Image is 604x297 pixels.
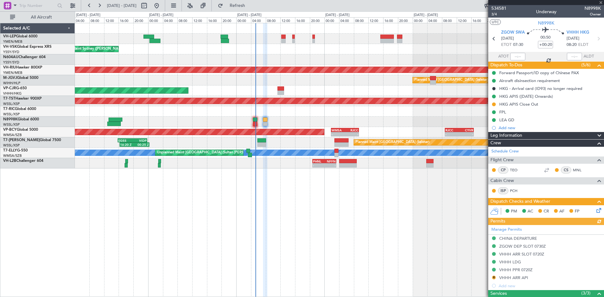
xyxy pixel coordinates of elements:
[501,36,514,42] span: [DATE]
[471,17,486,23] div: 16:00
[490,140,501,147] span: Crew
[148,17,163,23] div: 00:00
[3,35,37,38] a: VH-LEPGlobal 6000
[355,138,429,147] div: Planned Maint [GEOGRAPHIC_DATA] (Seletar)
[3,76,17,80] span: M-JGVJ
[413,17,428,23] div: 00:00
[490,157,514,164] span: Flight Crew
[345,132,358,136] div: -
[3,143,20,148] a: WSSL/XSP
[3,50,19,54] a: YSSY/SYD
[3,66,42,69] a: VH-RIUHawker 800XP
[490,198,550,205] span: Dispatch Checks and Weather
[513,42,523,48] span: 07:30
[324,159,336,163] div: NFFN
[345,128,358,132] div: RJCC
[3,55,19,59] span: N604AU
[540,35,551,41] span: 00:50
[3,107,36,111] a: T7-RICGlobal 6000
[498,53,509,60] span: ATOT
[332,128,345,132] div: WMSA
[414,13,438,18] div: [DATE] - [DATE]
[442,17,457,23] div: 08:00
[149,13,173,18] div: [DATE] - [DATE]
[237,13,261,18] div: [DATE] - [DATE]
[499,102,538,107] div: HKG APIS Close Out
[499,109,506,115] div: FPL
[584,5,601,12] span: N8998K
[491,148,519,155] a: Schedule Crew
[107,3,137,8] span: [DATE] - [DATE]
[280,17,295,23] div: 12:00
[3,35,16,38] span: VH-LEP
[3,97,15,101] span: T7-TST
[19,1,55,10] input: Trip Number
[490,177,514,184] span: Cabin Crew
[104,17,119,23] div: 12:00
[536,8,556,15] div: Underway
[544,208,549,215] span: CR
[76,13,100,18] div: [DATE] - [DATE]
[414,75,488,85] div: Planned Maint [GEOGRAPHIC_DATA] (Seletar)
[3,159,16,163] span: VH-L2B
[89,17,104,23] div: 08:00
[3,149,17,152] span: T7-ELLY
[251,17,266,23] div: 04:00
[3,122,20,127] a: WSSL/XSP
[567,36,579,42] span: [DATE]
[490,19,501,25] button: UTC
[133,17,148,23] div: 20:00
[157,148,308,157] div: Unplanned Maint [GEOGRAPHIC_DATA] (Sultan [PERSON_NAME] [PERSON_NAME] - Subang)
[3,153,22,158] a: WMSA/SZB
[581,62,590,68] span: (5/6)
[3,45,52,49] a: VH-VSKGlobal Express XRS
[75,17,89,23] div: 04:00
[3,138,40,142] span: T7-[PERSON_NAME]
[499,117,514,123] div: LEA GD
[3,45,17,49] span: VH-VSK
[324,163,336,167] div: -
[491,12,506,17] span: 3/4
[3,60,19,65] a: YSSY/SYD
[499,78,560,83] div: Aircraft disinsection requirement
[3,97,42,101] a: T7-TSTHawker 900XP
[584,53,594,60] span: ALDT
[567,30,589,36] span: VHHH HKG
[491,5,506,12] span: 534581
[499,125,601,130] div: Add new
[457,17,472,23] div: 12:00
[3,133,22,137] a: WMSA/SZB
[383,17,398,23] div: 16:00
[3,55,46,59] a: N604AUChallenger 604
[3,118,39,121] a: N8998KGlobal 6000
[573,167,587,173] a: MNL
[499,70,579,75] div: Forward Passport/ID copy of Chinese PAX
[118,139,132,142] div: EGSS
[510,167,524,173] a: TEO
[510,188,524,194] a: PCH
[221,17,236,23] div: 20:00
[3,107,15,111] span: T7-RIC
[3,159,43,163] a: VH-L2BChallenger 604
[163,17,178,23] div: 04:00
[499,86,582,91] div: HKG - Arrival card (ID93) no longer required
[3,86,27,90] a: VP-CJRG-650
[3,81,20,85] a: WIHH/HLP
[445,132,459,136] div: -
[3,149,28,152] a: T7-ELLYG-550
[339,17,354,23] div: 04:00
[16,15,66,19] span: All Aircraft
[501,42,512,48] span: ETOT
[559,208,564,215] span: AF
[445,128,459,132] div: RJCC
[584,12,601,17] span: Owner
[459,132,473,136] div: -
[3,128,38,132] a: VP-BCYGlobal 5000
[498,167,508,173] div: CP
[3,112,20,117] a: WSSL/XSP
[132,139,147,142] div: VIDP
[427,17,442,23] div: 04:00
[7,12,68,22] button: All Aircraft
[3,70,22,75] a: YMEN/MEB
[3,91,22,96] a: VHHH/HKG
